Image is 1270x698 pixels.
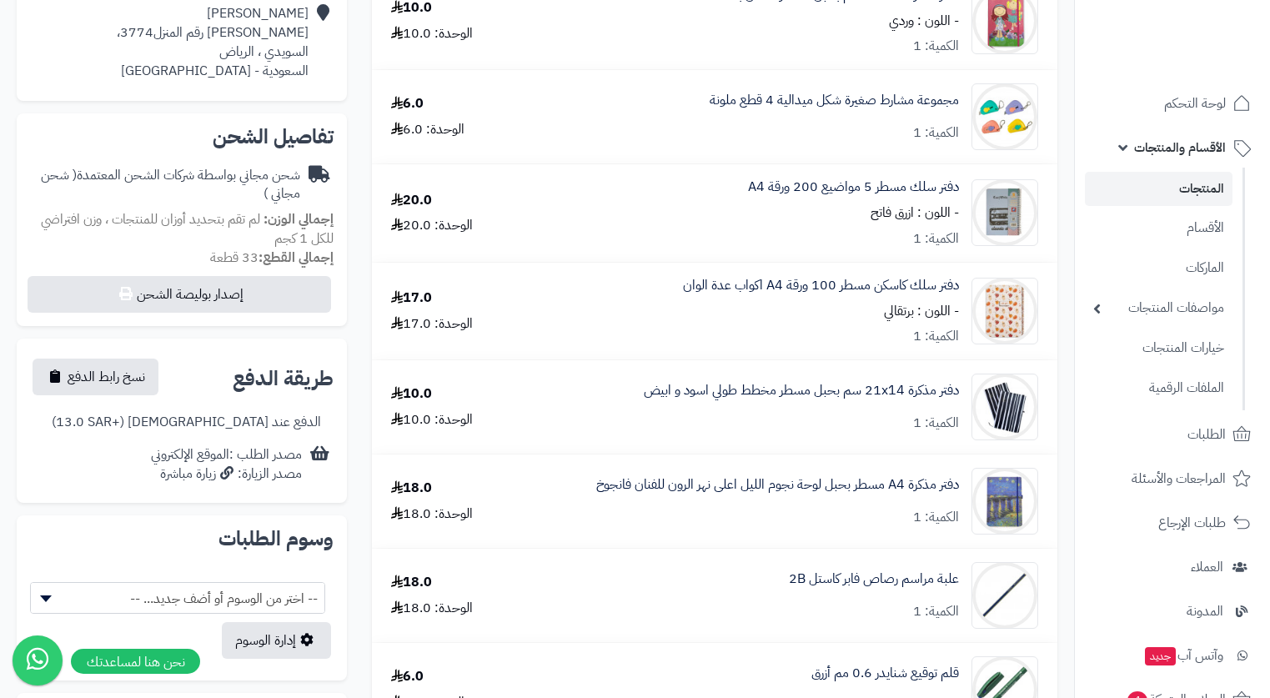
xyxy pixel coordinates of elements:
div: الكمية: 1 [913,37,959,56]
a: مجموعة مشارط صغيرة شكل ميدالية 4 قطع ملونة [710,91,959,110]
div: الوحدة: 20.0 [391,216,473,235]
a: العملاء [1085,547,1260,587]
div: 17.0 [391,289,432,308]
span: طلبات الإرجاع [1158,511,1226,535]
span: لم تقم بتحديد أوزان للمنتجات ، وزن افتراضي للكل 1 كجم [41,209,334,249]
a: دفتر مذكرة 21x14 سم بحبل مسطر مخطط طولي اسود و ابيض [644,381,959,400]
a: دفتر سلك مسطر 5 مواضيع 200 ورقة A4 [748,178,959,197]
div: الكمية: 1 [913,229,959,249]
span: المدونة [1187,600,1223,623]
span: الأقسام والمنتجات [1134,136,1226,159]
span: جديد [1145,647,1176,665]
a: الملفات الرقمية [1085,370,1232,406]
div: 6.0 [391,94,424,113]
div: مصدر الطلب :الموقع الإلكتروني [151,445,302,484]
small: - اللون : وردي [889,11,959,31]
div: الكمية: 1 [913,602,959,621]
div: 10.0 [391,384,432,404]
a: الماركات [1085,250,1232,286]
button: نسخ رابط الدفع [33,359,158,395]
strong: إجمالي الوزن: [264,209,334,229]
div: الكمية: 1 [913,508,959,527]
a: الطلبات [1085,414,1260,454]
a: وآتس آبجديد [1085,635,1260,675]
div: شحن مجاني بواسطة شركات الشحن المعتمدة [30,166,300,204]
a: المراجعات والأسئلة [1085,459,1260,499]
span: وآتس آب [1143,644,1223,667]
div: [PERSON_NAME] [PERSON_NAME] رقم المنزل3774، السويدي ، الرياض السعودية - [GEOGRAPHIC_DATA] [117,4,309,80]
a: خيارات المنتجات [1085,330,1232,366]
img: 1718094236-%D8%B5%D9%88%D8%B1%D8%A9%20%D9%88%D8%A7%D8%AA%D8%B3%D8%A7%D8%A8%20%D8%A8%D8%AA%D8%A7%D... [972,468,1037,535]
div: الكمية: 1 [913,414,959,433]
span: -- اختر من الوسوم أو أضف جديد... -- [31,583,324,615]
a: مواصفات المنتجات [1085,290,1232,326]
img: 1673860594-%D8%A7%D9%83%D9%88%D8%A7%D8%A8%20%D8%A8%D8%B1%D8%AA%D9%82%D8%A7%D9%84%D9%8A-90x90.jpg [972,278,1037,344]
div: 6.0 [391,667,424,686]
div: 18.0 [391,573,432,592]
h2: طريقة الدفع [233,369,334,389]
div: الدفع عند [DEMOGRAPHIC_DATA] (+13.0 SAR) [52,413,321,432]
a: دفتر مذكرة A4 مسطر بحبل لوحة نجوم الليل اعلى نهر الرون للفنان فانجوخ [596,475,959,495]
a: المدونة [1085,591,1260,631]
img: 1669624800-111-90x90.jpg [972,179,1037,246]
div: الوحدة: 10.0 [391,24,473,43]
span: نسخ رابط الدفع [68,367,145,387]
img: 1736546186-IMG_2693-90x90.jpeg [972,562,1037,629]
span: -- اختر من الوسوم أو أضف جديد... -- [30,582,325,614]
small: 33 قطعة [210,248,334,268]
h2: وسوم الطلبات [30,529,334,549]
span: المراجعات والأسئلة [1132,467,1226,490]
div: الوحدة: 17.0 [391,314,473,334]
div: 18.0 [391,479,432,498]
div: الوحدة: 18.0 [391,505,473,524]
span: العملاء [1191,555,1223,579]
button: إصدار بوليصة الشحن [28,276,331,313]
img: 1653982658-%D9%85%D9%8A%D8%AF%D8%A7%D9%84%D9%8A%D8%A9%20%D9%85%D8%B4%D8%B1%D8%B7-90x90.jpg [972,83,1037,150]
a: علبة مراسم رصاص فابر كاستل 2B [789,570,959,589]
img: 1695204568-%D8%B5%D9%88%D8%B1%D8%A9%20%D9%88%D8%A7%D8%AA%D8%B3%D8%A7%D8%A8%20%D8%A8%D8%AA%D8%A7%D... [972,374,1037,440]
div: مصدر الزيارة: زيارة مباشرة [151,464,302,484]
div: الوحدة: 18.0 [391,599,473,618]
span: الطلبات [1187,423,1226,446]
div: الوحدة: 10.0 [391,410,473,429]
div: الكمية: 1 [913,327,959,346]
div: الكمية: 1 [913,123,959,143]
a: المنتجات [1085,172,1232,206]
a: طلبات الإرجاع [1085,503,1260,543]
div: 20.0 [391,191,432,210]
h2: تفاصيل الشحن [30,127,334,147]
a: دفتر سلك كاسكن مسطر 100 ورقة A4 اكواب عدة الوان [683,276,959,295]
span: ( شحن مجاني ) [41,165,300,204]
a: لوحة التحكم [1085,83,1260,123]
a: قلم توقيع شنايدر 0.6 مم أزرق [811,664,959,683]
small: - اللون : ازرق فاتح [871,203,959,223]
a: إدارة الوسوم [222,622,331,659]
small: - اللون : برتقالي [884,301,959,321]
div: الوحدة: 6.0 [391,120,464,139]
span: لوحة التحكم [1164,92,1226,115]
strong: إجمالي القطع: [259,248,334,268]
a: الأقسام [1085,210,1232,246]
